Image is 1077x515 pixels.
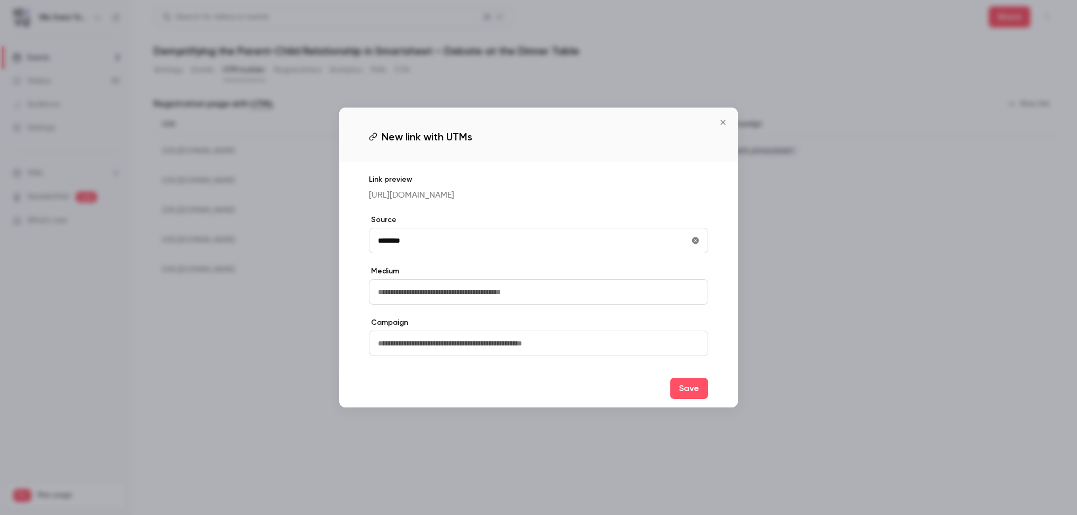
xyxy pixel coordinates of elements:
label: Campaign [369,317,708,328]
span: New link with UTMs [382,129,472,145]
button: utmSource [687,232,704,249]
p: Link preview [369,174,708,185]
button: Save [670,378,708,399]
p: [URL][DOMAIN_NAME] [369,189,708,202]
button: Close [712,112,734,133]
label: Source [369,215,708,225]
label: Medium [369,266,708,277]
